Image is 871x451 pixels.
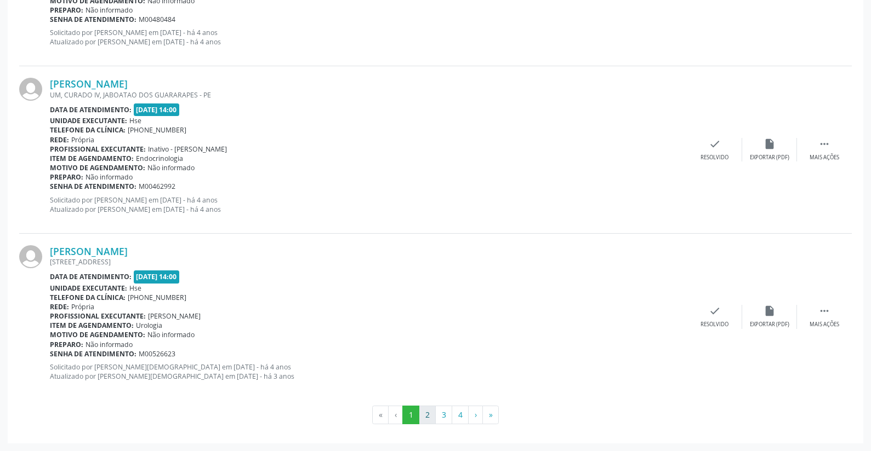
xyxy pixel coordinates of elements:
[128,125,186,135] span: [PHONE_NUMBER]
[147,330,195,339] span: Não informado
[50,302,69,311] b: Rede:
[701,321,728,328] div: Resolvido
[50,349,136,359] b: Senha de atendimento:
[482,406,499,424] button: Go to last page
[50,340,83,349] b: Preparo:
[86,5,133,15] span: Não informado
[764,305,776,317] i: insert_drive_file
[709,138,721,150] i: check
[709,305,721,317] i: check
[50,321,134,330] b: Item de agendamento:
[134,270,180,283] span: [DATE] 14:00
[148,311,201,321] span: [PERSON_NAME]
[128,293,186,302] span: [PHONE_NUMBER]
[818,305,830,317] i: 
[148,144,227,154] span: Inativo - [PERSON_NAME]
[19,78,42,101] img: img
[50,90,687,100] div: UM, CURADO IV, JABOATAO DOS GUARARAPES - PE
[50,135,69,144] b: Rede:
[139,15,175,24] span: M00480484
[810,154,839,161] div: Mais ações
[19,406,852,424] ul: Pagination
[134,103,180,116] span: [DATE] 14:00
[750,321,789,328] div: Exportar (PDF)
[50,293,126,302] b: Telefone da clínica:
[435,406,452,424] button: Go to page 3
[810,321,839,328] div: Mais ações
[71,135,94,144] span: Própria
[50,144,146,154] b: Profissional executante:
[86,340,133,349] span: Não informado
[50,245,128,257] a: [PERSON_NAME]
[50,272,132,281] b: Data de atendimento:
[50,257,687,267] div: [STREET_ADDRESS]
[50,284,127,293] b: Unidade executante:
[50,78,128,90] a: [PERSON_NAME]
[136,154,183,163] span: Endocrinologia
[50,28,687,47] p: Solicitado por [PERSON_NAME] em [DATE] - há 4 anos Atualizado por [PERSON_NAME] em [DATE] - há 4 ...
[86,172,133,182] span: Não informado
[50,311,146,321] b: Profissional executante:
[139,182,175,191] span: M00462992
[50,163,145,172] b: Motivo de agendamento:
[468,406,483,424] button: Go to next page
[129,284,141,293] span: Hse
[50,195,687,214] p: Solicitado por [PERSON_NAME] em [DATE] - há 4 anos Atualizado por [PERSON_NAME] em [DATE] - há 4 ...
[50,330,145,339] b: Motivo de agendamento:
[50,125,126,135] b: Telefone da clínica:
[419,406,436,424] button: Go to page 2
[764,138,776,150] i: insert_drive_file
[50,172,83,182] b: Preparo:
[147,163,195,172] span: Não informado
[50,105,132,114] b: Data de atendimento:
[50,362,687,381] p: Solicitado por [PERSON_NAME][DEMOGRAPHIC_DATA] em [DATE] - há 4 anos Atualizado por [PERSON_NAME]...
[452,406,469,424] button: Go to page 4
[139,349,175,359] span: M00526623
[402,406,419,424] button: Go to page 1
[750,154,789,161] div: Exportar (PDF)
[129,116,141,125] span: Hse
[19,245,42,268] img: img
[818,138,830,150] i: 
[136,321,162,330] span: Urologia
[50,5,83,15] b: Preparo:
[50,182,136,191] b: Senha de atendimento:
[71,302,94,311] span: Própria
[701,154,728,161] div: Resolvido
[50,116,127,125] b: Unidade executante:
[50,15,136,24] b: Senha de atendimento:
[50,154,134,163] b: Item de agendamento:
